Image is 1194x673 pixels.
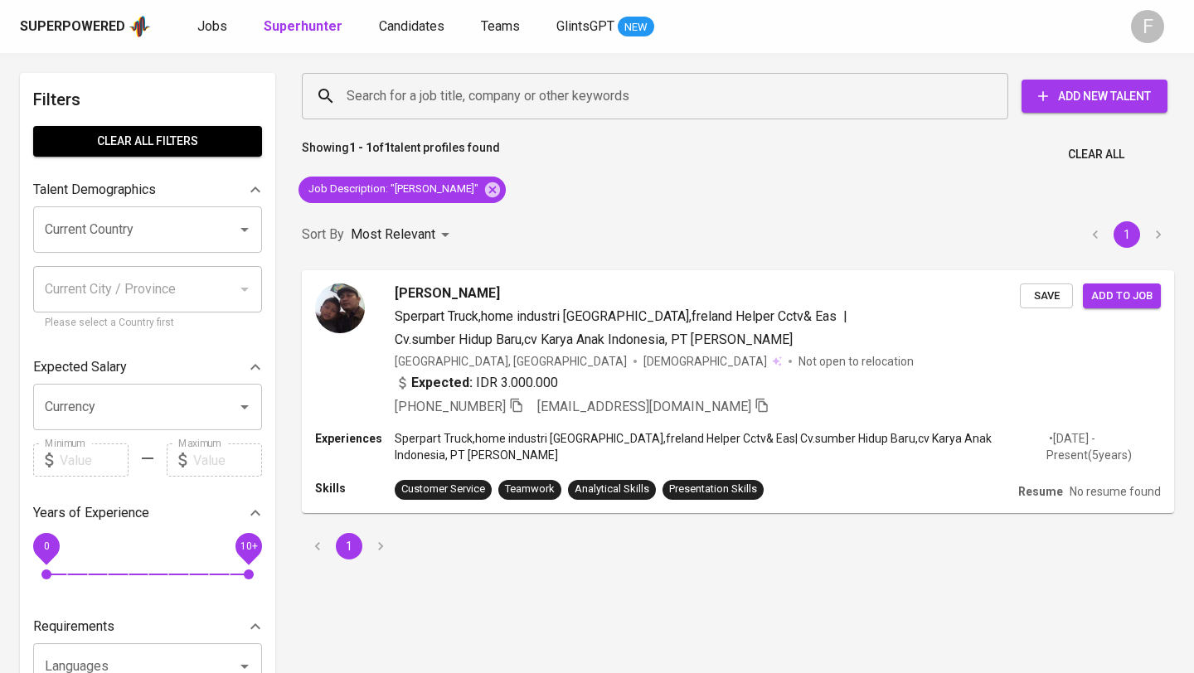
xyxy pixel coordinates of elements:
[395,399,506,414] span: [PHONE_NUMBER]
[298,182,488,197] span: Job Description : "[PERSON_NAME]"
[33,503,149,523] p: Years of Experience
[643,353,769,370] span: [DEMOGRAPHIC_DATA]
[264,18,342,34] b: Superhunter
[669,482,757,497] div: Presentation Skills
[505,482,555,497] div: Teamwork
[1022,80,1167,113] button: Add New Talent
[233,395,256,419] button: Open
[1131,10,1164,43] div: F
[575,482,649,497] div: Analytical Skills
[537,399,751,414] span: [EMAIL_ADDRESS][DOMAIN_NAME]
[395,332,793,347] span: Cv.sumber Hidup Baru,cv Karya Anak Indonesia, PT [PERSON_NAME]
[298,177,506,203] div: Job Description: "[PERSON_NAME]"
[45,315,250,332] p: Please select a Country first
[1018,483,1063,500] p: Resume
[349,141,372,154] b: 1 - 1
[315,430,395,447] p: Experiences
[302,225,344,245] p: Sort By
[1028,287,1065,306] span: Save
[33,180,156,200] p: Talent Demographics
[1091,287,1153,306] span: Add to job
[20,14,151,39] a: Superpoweredapp logo
[336,533,362,559] button: page 1
[1114,221,1140,248] button: page 1
[351,225,435,245] p: Most Relevant
[33,86,262,113] h6: Filters
[556,18,614,34] span: GlintsGPT
[798,353,914,370] p: Not open to relocation
[401,482,485,497] div: Customer Service
[129,14,151,39] img: app logo
[379,18,444,34] span: Candidates
[1046,430,1161,463] p: • [DATE] - Present ( 5 years )
[1035,86,1154,107] span: Add New Talent
[43,540,49,552] span: 0
[1083,283,1161,309] button: Add to job
[33,173,262,206] div: Talent Demographics
[60,443,129,477] input: Value
[46,131,249,152] span: Clear All filters
[481,17,523,37] a: Teams
[233,218,256,241] button: Open
[1020,283,1073,309] button: Save
[556,17,654,37] a: GlintsGPT NEW
[481,18,520,34] span: Teams
[395,373,558,393] div: IDR 3.000.000
[197,17,231,37] a: Jobs
[315,283,365,333] img: 7795da5b-5667-4ba1-a369-6eba5eddf4bb.jpg
[33,617,114,637] p: Requirements
[379,17,448,37] a: Candidates
[384,141,391,154] b: 1
[264,17,346,37] a: Superhunter
[1068,144,1124,165] span: Clear All
[1070,483,1161,500] p: No resume found
[395,353,627,370] div: [GEOGRAPHIC_DATA], [GEOGRAPHIC_DATA]
[302,270,1174,513] a: [PERSON_NAME]Sperpart Truck,home industri [GEOGRAPHIC_DATA],freland Helper Cctv& Eas|Cv.sumber Hi...
[395,283,500,303] span: [PERSON_NAME]
[843,307,847,327] span: |
[193,443,262,477] input: Value
[395,308,837,324] span: Sperpart Truck,home industri [GEOGRAPHIC_DATA],freland Helper Cctv& Eas
[411,373,473,393] b: Expected:
[1061,139,1131,170] button: Clear All
[197,18,227,34] span: Jobs
[1080,221,1174,248] nav: pagination navigation
[33,610,262,643] div: Requirements
[395,430,1046,463] p: Sperpart Truck,home industri [GEOGRAPHIC_DATA],freland Helper Cctv& Eas | Cv.sumber Hidup Baru,cv...
[351,220,455,250] div: Most Relevant
[33,496,262,530] div: Years of Experience
[618,19,654,36] span: NEW
[240,540,257,552] span: 10+
[33,126,262,157] button: Clear All filters
[302,139,500,170] p: Showing of talent profiles found
[20,17,125,36] div: Superpowered
[33,357,127,377] p: Expected Salary
[33,351,262,384] div: Expected Salary
[315,480,395,496] p: Skills
[302,533,396,559] nav: pagination navigation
